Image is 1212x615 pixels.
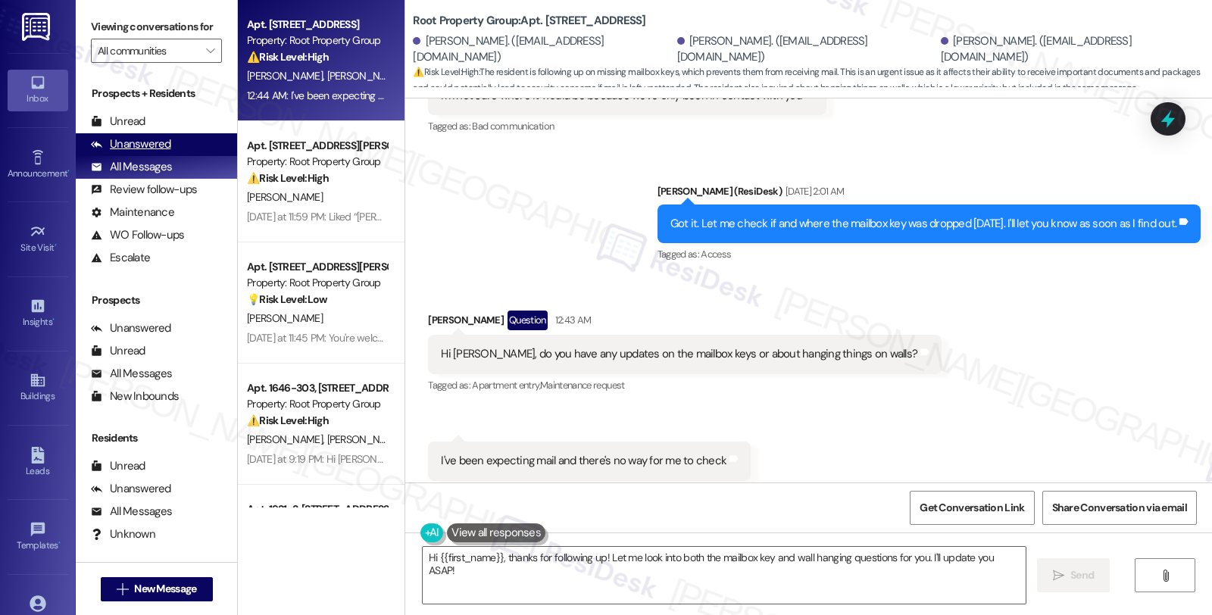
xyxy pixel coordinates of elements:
div: [PERSON_NAME] (ResiDesk) [658,183,1201,204]
strong: ⚠️ Risk Level: High [247,171,329,185]
span: [PERSON_NAME] [247,190,323,204]
div: [PERSON_NAME]. ([EMAIL_ADDRESS][DOMAIN_NAME]) [941,33,1201,66]
span: Get Conversation Link [920,500,1024,516]
div: Prospects [76,292,237,308]
div: Unanswered [91,136,171,152]
div: Apt. [STREET_ADDRESS][PERSON_NAME] [247,259,387,275]
div: 12:44 AM: I've been expecting mail and there's no way for me to check [247,89,553,102]
span: [PERSON_NAME] [247,432,327,446]
div: Property: Root Property Group [247,275,387,291]
span: Bad communication [472,120,554,133]
div: Apt. [STREET_ADDRESS] [247,17,387,33]
span: • [67,166,70,176]
strong: ⚠️ Risk Level: High [413,66,478,78]
div: [DATE] 2:01 AM [782,183,845,199]
strong: ⚠️ Risk Level: High [247,414,329,427]
div: All Messages [91,159,172,175]
div: [PERSON_NAME]. ([EMAIL_ADDRESS][DOMAIN_NAME]) [413,33,673,66]
div: Unread [91,458,145,474]
div: Residents [76,430,237,446]
span: [PERSON_NAME] [247,311,323,325]
div: Maintenance [91,204,174,220]
div: Property: Root Property Group [247,396,387,412]
i:  [206,45,214,57]
div: I've been expecting mail and there's no way for me to check [441,453,726,469]
span: • [52,314,55,325]
span: Apartment entry , [472,379,540,392]
div: Apt. 1931-3, [STREET_ADDRESS] -- [DATE]-[DATE][STREET_ADDRESS] [247,501,387,517]
i:  [117,583,128,595]
strong: 💡 Risk Level: Low [247,292,327,306]
div: WO Follow-ups [91,227,184,243]
span: Access [701,248,731,261]
span: [PERSON_NAME] [327,69,408,83]
span: New Message [134,581,196,597]
div: [DATE] at 9:19 PM: Hi [PERSON_NAME], let me check if we can have the work order #34663 reopened o... [247,452,1178,466]
div: Hi [PERSON_NAME], do you have any updates on the mailbox keys or about hanging things on walls? [441,346,917,362]
span: • [58,538,61,548]
span: [PERSON_NAME] [327,432,403,446]
textarea: Hi {{first_name}}, thanks for following up! Let me look into both the mailbox key and wall hangin... [423,547,1026,604]
div: [PERSON_NAME] [428,311,942,335]
a: Insights • [8,293,68,334]
div: Apt. 1646-303, [STREET_ADDRESS] [247,380,387,396]
div: Property: Root Property Group [247,154,387,170]
i:  [1160,570,1171,582]
div: All Messages [91,504,172,520]
div: Property: Root Property Group [247,33,387,48]
div: Apt. [STREET_ADDRESS][PERSON_NAME] [247,138,387,154]
b: Root Property Group: Apt. [STREET_ADDRESS] [413,13,645,29]
div: Tagged as: [428,374,942,396]
a: Templates • [8,517,68,557]
div: Unanswered [91,320,171,336]
div: Prospects + Residents [76,86,237,101]
span: Send [1070,567,1094,583]
input: All communities [98,39,198,63]
div: New Inbounds [91,389,179,404]
a: Buildings [8,367,68,408]
div: [PERSON_NAME]. ([EMAIL_ADDRESS][DOMAIN_NAME]) [677,33,937,66]
button: Share Conversation via email [1042,491,1197,525]
span: : The resident is following up on missing mailbox keys, which prevents them from receiving mail. ... [413,64,1212,97]
div: Unknown [91,526,155,542]
button: Get Conversation Link [910,491,1034,525]
div: Tagged as: [428,115,826,137]
button: New Message [101,577,213,601]
label: Viewing conversations for [91,15,222,39]
div: Unread [91,114,145,130]
div: All Messages [91,366,172,382]
div: Unanswered [91,481,171,497]
button: Send [1037,558,1110,592]
div: Unread [91,343,145,359]
span: [PERSON_NAME] [247,69,327,83]
i:  [1053,570,1064,582]
div: 12:43 AM [551,312,592,328]
span: • [55,240,57,251]
div: Question [508,311,548,329]
div: Tagged as: [428,481,751,503]
div: Escalate [91,250,150,266]
div: Got it. Let me check if and where the mailbox key was dropped [DATE]. I'll let you know as soon a... [670,216,1177,232]
a: Site Visit • [8,219,68,260]
div: [DATE] at 11:45 PM: You're welcome, [PERSON_NAME]! [247,331,479,345]
span: Maintenance request [540,379,625,392]
a: Leads [8,442,68,483]
a: Inbox [8,70,68,111]
span: Share Conversation via email [1052,500,1187,516]
div: Tagged as: [658,243,1201,265]
div: Review follow-ups [91,182,197,198]
strong: ⚠️ Risk Level: High [247,50,329,64]
img: ResiDesk Logo [22,13,53,41]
